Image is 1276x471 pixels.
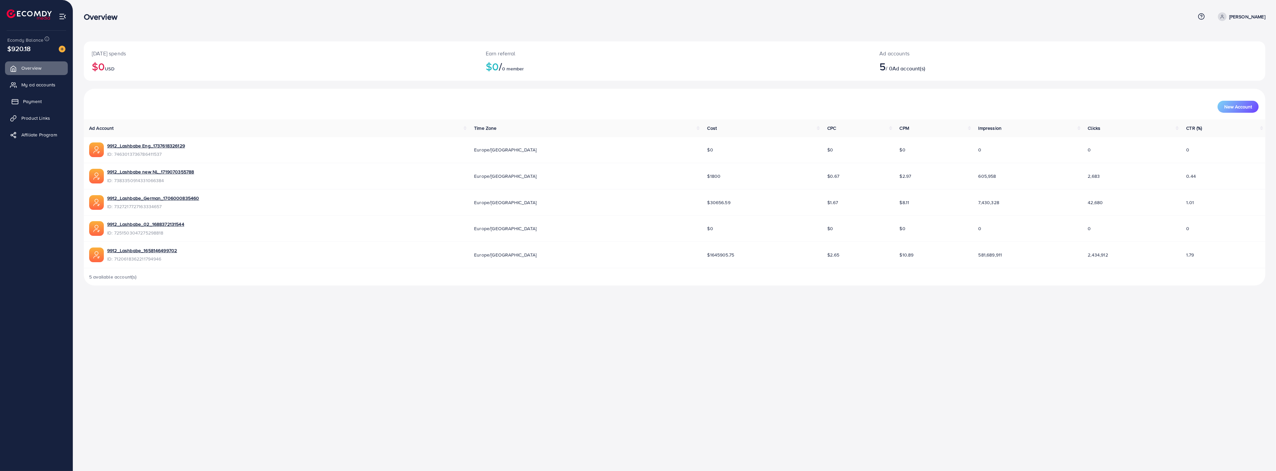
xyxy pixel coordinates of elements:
[707,252,734,258] span: $1645905.75
[5,61,68,75] a: Overview
[1229,13,1265,21] p: [PERSON_NAME]
[89,274,137,280] span: 5 available account(s)
[107,195,199,201] a: 9912_Lashbabe_German_1706000835460
[707,173,720,179] span: $1800
[59,13,66,20] img: menu
[7,37,43,43] span: Ecomdy Balance
[107,151,185,157] span: ID: 7463013736786411537
[900,125,909,131] span: CPM
[92,49,470,57] p: [DATE] spends
[827,225,833,232] span: $0
[707,199,730,206] span: $30656.59
[89,142,104,157] img: ic-ads-acc.e4c84228.svg
[502,65,524,72] span: 0 member
[900,252,914,258] span: $10.89
[1186,225,1189,232] span: 0
[5,128,68,141] a: Affiliate Program
[1088,252,1108,258] span: 2,434,912
[474,252,537,258] span: Europe/[GEOGRAPHIC_DATA]
[486,60,864,73] h2: $0
[1218,101,1259,113] button: New Account
[21,81,55,88] span: My ad accounts
[979,173,996,179] span: 605,958
[879,60,1159,73] h2: / 0
[89,169,104,183] img: ic-ads-acc.e4c84228.svg
[1088,146,1091,153] span: 0
[107,177,194,184] span: ID: 7383350914331066384
[707,146,713,153] span: $0
[879,59,886,74] span: 5
[979,125,1002,131] span: Impression
[1224,104,1252,109] span: New Account
[1186,173,1196,179] span: 0.44
[474,146,537,153] span: Europe/[GEOGRAPHIC_DATA]
[107,229,184,236] span: ID: 7251503047275298818
[979,252,1002,258] span: 581,689,911
[979,225,982,232] span: 0
[5,111,68,125] a: Product Links
[474,199,537,206] span: Europe/[GEOGRAPHIC_DATA]
[59,46,65,52] img: image
[827,146,833,153] span: $0
[892,65,925,72] span: Ad account(s)
[92,60,470,73] h2: $0
[1088,225,1091,232] span: 0
[89,125,114,131] span: Ad Account
[107,221,184,227] a: 9912_Lashbabe_02_1688372131544
[1215,12,1265,21] a: [PERSON_NAME]
[900,146,905,153] span: $0
[900,225,905,232] span: $0
[979,146,982,153] span: 0
[827,125,836,131] span: CPC
[7,9,52,20] img: logo
[89,248,104,262] img: ic-ads-acc.e4c84228.svg
[827,199,838,206] span: $1.67
[5,78,68,91] a: My ad accounts
[827,173,839,179] span: $0.67
[84,12,123,22] h3: Overview
[89,221,104,236] img: ic-ads-acc.e4c84228.svg
[979,199,999,206] span: 7,430,328
[900,173,911,179] span: $2.97
[107,168,194,175] a: 9912_Lashbabe new NL_1719070355788
[900,199,909,206] span: $8.11
[1186,146,1189,153] span: 0
[21,115,50,121] span: Product Links
[486,49,864,57] p: Earn referral
[707,225,713,232] span: $0
[7,44,31,53] span: $920.18
[21,65,41,71] span: Overview
[474,225,537,232] span: Europe/[GEOGRAPHIC_DATA]
[1088,199,1103,206] span: 42,680
[1186,125,1202,131] span: CTR (%)
[707,125,717,131] span: Cost
[1088,125,1101,131] span: Clicks
[474,125,496,131] span: Time Zone
[1186,199,1194,206] span: 1.01
[107,203,199,210] span: ID: 7327217727163334657
[1088,173,1100,179] span: 2,683
[827,252,839,258] span: $2.65
[107,256,177,262] span: ID: 7120618362211794946
[1186,252,1194,258] span: 1.79
[879,49,1159,57] p: Ad accounts
[89,195,104,210] img: ic-ads-acc.e4c84228.svg
[474,173,537,179] span: Europe/[GEOGRAPHIC_DATA]
[499,59,502,74] span: /
[107,142,185,149] a: 9912_Lashbabe Eng_1737618326129
[21,131,57,138] span: Affiliate Program
[105,65,114,72] span: USD
[5,95,68,108] a: Payment
[23,98,42,105] span: Payment
[107,247,177,254] a: 9912_Lashbabe_1658146499702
